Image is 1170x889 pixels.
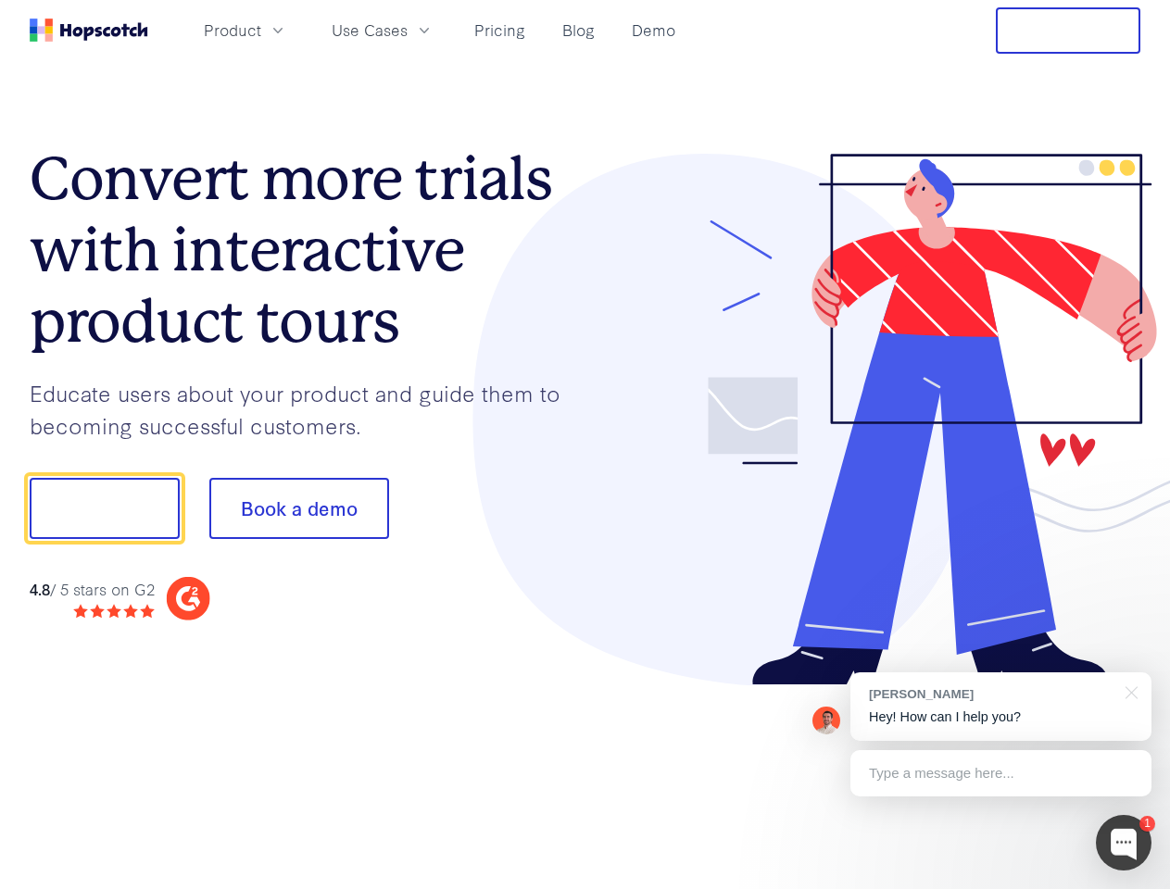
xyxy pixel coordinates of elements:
p: Educate users about your product and guide them to becoming successful customers. [30,377,585,441]
button: Use Cases [321,15,445,45]
h1: Convert more trials with interactive product tours [30,144,585,357]
img: Mark Spera [812,707,840,734]
strong: 4.8 [30,578,50,599]
div: [PERSON_NAME] [869,685,1114,703]
div: 1 [1139,816,1155,832]
button: Show me! [30,478,180,539]
span: Product [204,19,261,42]
div: Type a message here... [850,750,1151,796]
a: Home [30,19,148,42]
button: Book a demo [209,478,389,539]
button: Product [193,15,298,45]
span: Use Cases [332,19,408,42]
p: Hey! How can I help you? [869,707,1133,727]
a: Pricing [467,15,533,45]
button: Free Trial [996,7,1140,54]
a: Demo [624,15,683,45]
div: / 5 stars on G2 [30,578,155,601]
a: Blog [555,15,602,45]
